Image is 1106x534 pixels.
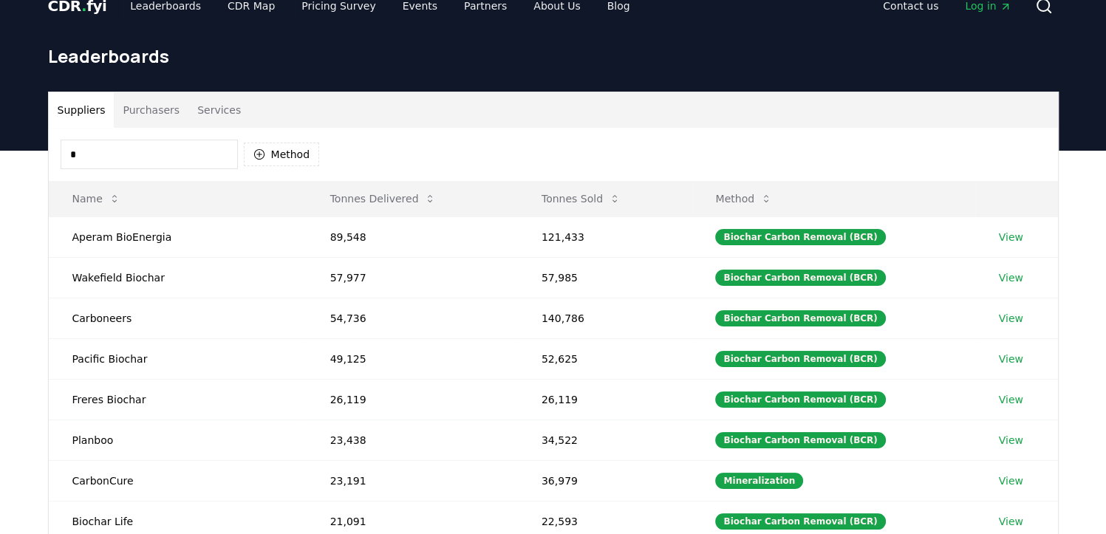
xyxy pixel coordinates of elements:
div: Biochar Carbon Removal (BCR) [715,391,885,408]
td: 54,736 [307,298,518,338]
td: Wakefield Biochar [49,257,307,298]
td: 140,786 [518,298,692,338]
div: Biochar Carbon Removal (BCR) [715,270,885,286]
div: Mineralization [715,473,803,489]
button: Name [61,184,132,213]
td: 23,191 [307,460,518,501]
button: Tonnes Sold [530,184,632,213]
button: Suppliers [49,92,115,128]
td: 121,433 [518,216,692,257]
button: Purchasers [114,92,188,128]
a: View [999,230,1023,244]
div: Biochar Carbon Removal (BCR) [715,229,885,245]
td: 23,438 [307,420,518,460]
a: View [999,392,1023,407]
a: View [999,311,1023,326]
td: 89,548 [307,216,518,257]
button: Services [188,92,250,128]
a: View [999,270,1023,285]
td: 34,522 [518,420,692,460]
td: Pacific Biochar [49,338,307,379]
a: View [999,352,1023,366]
td: 57,977 [307,257,518,298]
td: 52,625 [518,338,692,379]
td: 57,985 [518,257,692,298]
td: Carboneers [49,298,307,338]
td: Aperam BioEnergia [49,216,307,257]
button: Tonnes Delivered [318,184,448,213]
td: 49,125 [307,338,518,379]
td: Planboo [49,420,307,460]
div: Biochar Carbon Removal (BCR) [715,310,885,326]
td: Freres Biochar [49,379,307,420]
td: 26,119 [307,379,518,420]
td: CarbonCure [49,460,307,501]
div: Biochar Carbon Removal (BCR) [715,432,885,448]
div: Biochar Carbon Removal (BCR) [715,351,885,367]
a: View [999,514,1023,529]
td: 36,979 [518,460,692,501]
button: Method [703,184,784,213]
td: 26,119 [518,379,692,420]
a: View [999,473,1023,488]
div: Biochar Carbon Removal (BCR) [715,513,885,530]
h1: Leaderboards [48,44,1059,68]
button: Method [244,143,320,166]
a: View [999,433,1023,448]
